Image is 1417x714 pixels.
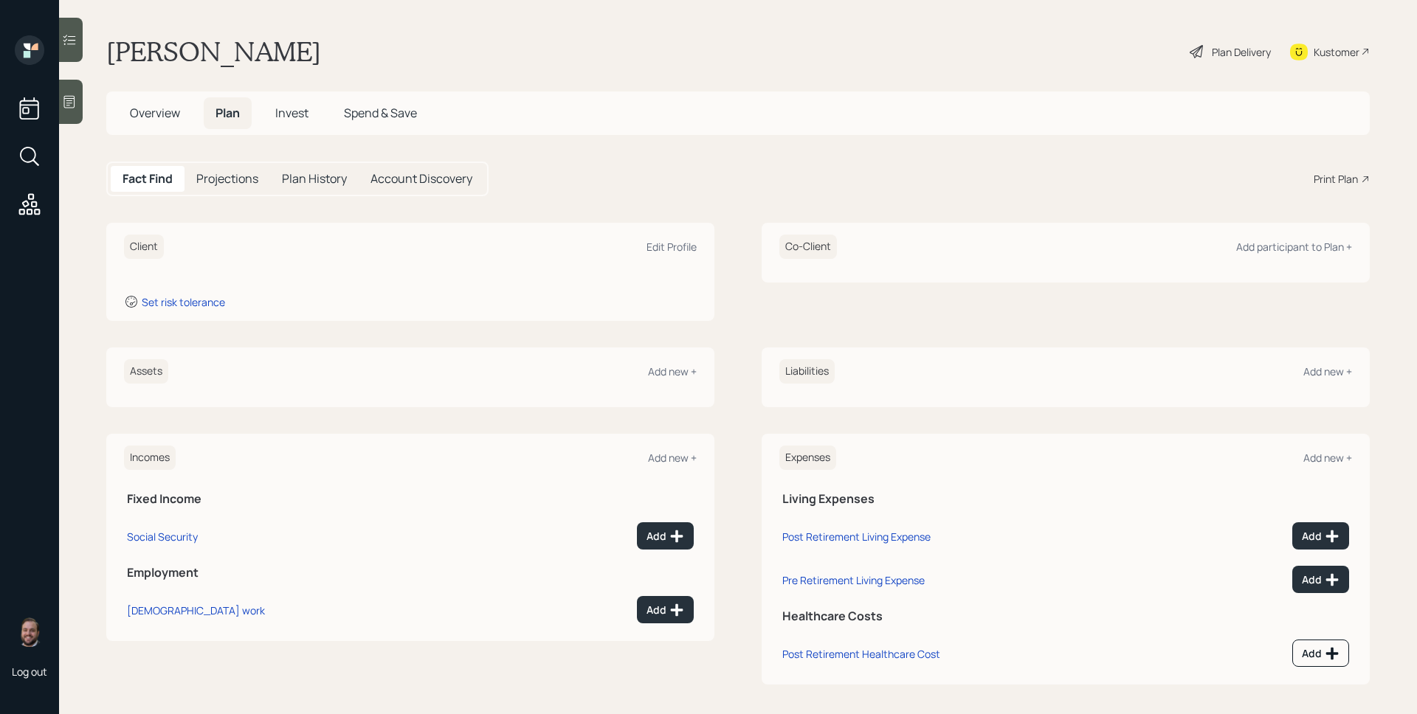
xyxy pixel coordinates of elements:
h1: [PERSON_NAME] [106,35,321,68]
h6: Client [124,235,164,259]
h5: Projections [196,172,258,186]
div: Social Security [127,530,198,544]
button: Add [1292,522,1349,550]
h6: Incomes [124,446,176,470]
h6: Assets [124,359,168,384]
div: Add participant to Plan + [1236,240,1352,254]
div: Kustomer [1314,44,1359,60]
h5: Employment [127,566,694,580]
h6: Liabilities [779,359,835,384]
span: Spend & Save [344,105,417,121]
div: Add new + [648,364,697,378]
button: Add [1292,566,1349,593]
h5: Plan History [282,172,347,186]
div: Add new + [1303,451,1352,465]
h5: Fact Find [123,172,173,186]
div: Edit Profile [647,240,697,254]
button: Add [1292,640,1349,667]
button: Add [637,522,694,550]
div: Log out [12,665,47,679]
button: Add [637,596,694,623]
h6: Expenses [779,446,836,470]
h6: Co-Client [779,235,837,259]
div: Add [1302,572,1340,587]
h5: Fixed Income [127,492,694,506]
span: Invest [275,105,308,121]
img: james-distasi-headshot.png [15,617,44,647]
div: Add [1302,646,1340,661]
span: Plan [216,105,240,121]
div: Pre Retirement Living Expense [782,573,925,587]
h5: Healthcare Costs [782,609,1349,623]
div: Add [1302,529,1340,544]
div: Print Plan [1314,171,1358,187]
div: Add new + [1303,364,1352,378]
div: Add new + [648,451,697,465]
span: Overview [130,105,180,121]
h5: Account Discovery [370,172,472,186]
div: Set risk tolerance [142,295,225,309]
div: Add [647,529,684,544]
div: Add [647,603,684,617]
div: [DEMOGRAPHIC_DATA] work [127,603,265,617]
div: Post Retirement Living Expense [782,530,931,544]
div: Plan Delivery [1212,44,1271,60]
h5: Living Expenses [782,492,1349,506]
div: Post Retirement Healthcare Cost [782,647,940,661]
